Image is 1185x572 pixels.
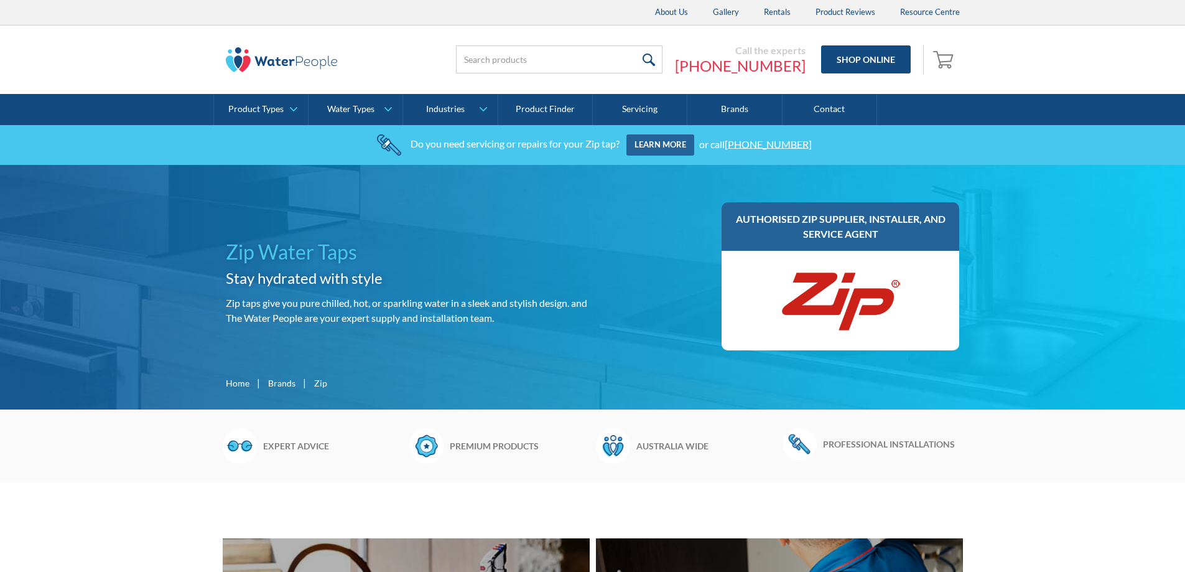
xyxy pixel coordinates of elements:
img: Badge [409,428,444,463]
div: Water Types [327,104,374,115]
img: shopping cart [933,49,957,69]
a: Water Types [309,94,402,125]
a: Brands [687,94,782,125]
img: Glasses [223,428,257,463]
h6: Expert advice [263,439,403,452]
img: Zip [778,263,903,338]
h2: Stay hydrated with style [226,267,588,289]
a: Product Finder [498,94,593,125]
div: Industries [426,104,465,115]
div: Call the experts [675,44,806,57]
a: Open empty cart [930,45,960,75]
div: | [302,375,308,390]
a: Contact [783,94,877,125]
h6: Premium products [450,439,590,452]
img: Wrench [783,428,817,459]
div: Do you need servicing or repairs for your Zip tap? [411,138,620,149]
div: Zip [314,377,327,390]
a: Brands [268,377,295,390]
div: Product Types [228,104,284,115]
h6: Professional installations [823,438,963,451]
div: | [256,375,262,390]
img: Waterpeople Symbol [596,428,630,463]
a: Industries [403,94,497,125]
h6: Australia wide [636,439,776,452]
div: or call [699,138,812,149]
a: Learn more [626,134,694,156]
a: Shop Online [821,45,911,73]
a: Home [226,377,249,390]
h3: Authorised Zip supplier, installer, and service agent [734,212,947,241]
a: [PHONE_NUMBER] [675,57,806,75]
p: Zip taps give you pure chilled, hot, or sparkling water in a sleek and stylish design. and The Wa... [226,296,588,326]
a: [PHONE_NUMBER] [725,138,812,149]
img: The Water People [226,47,338,72]
input: Search products [456,45,662,73]
a: Product Types [214,94,308,125]
a: Servicing [593,94,687,125]
h1: Zip Water Taps [226,237,588,267]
